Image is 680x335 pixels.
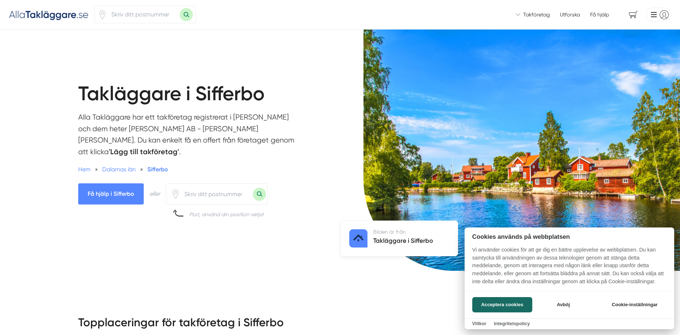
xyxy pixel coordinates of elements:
button: Acceptera cookies [472,297,532,312]
button: Cookie-inställningar [603,297,667,312]
button: Avböj [534,297,592,312]
a: Integritetspolicy [494,321,530,326]
h2: Cookies används på webbplatsen [465,233,674,240]
p: Vi använder cookies för att ge dig en bättre upplevelse av webbplatsen. Du kan samtycka till anvä... [465,246,674,291]
a: Villkor [472,321,486,326]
